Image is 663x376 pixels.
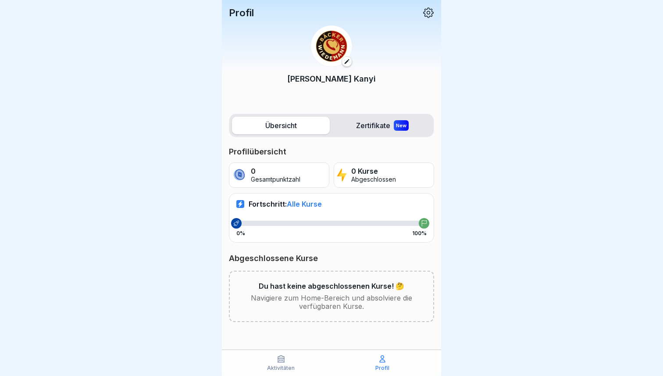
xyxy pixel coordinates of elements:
p: Profil [229,7,254,18]
p: 0 Kurse [351,167,396,175]
img: coin.svg [232,168,246,183]
p: Profilübersicht [229,147,434,157]
p: Abgeschlossene Kurse [229,253,434,264]
p: Gesamtpunktzahl [251,176,300,183]
span: Alle Kurse [287,200,322,208]
p: Aktivitäten [267,365,295,371]
p: Profil [375,365,389,371]
img: lightning.svg [337,168,347,183]
label: Übersicht [232,117,330,134]
label: Zertifikate [333,117,431,134]
p: 0 [251,167,300,175]
p: 100% [412,230,427,236]
p: Du hast keine abgeschlossenen Kurse! 🤔 [259,282,404,290]
img: ii8xueqhni43aqz5mob25rg7.png [311,25,352,67]
p: Navigiere zum Home-Bereich und absolviere die verfügbaren Kurse. [244,294,419,311]
div: New [394,120,409,131]
p: 0% [236,230,245,236]
p: Fortschritt: [249,200,322,208]
p: Abgeschlossen [351,176,396,183]
p: [PERSON_NAME] Kanyi [287,73,376,85]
